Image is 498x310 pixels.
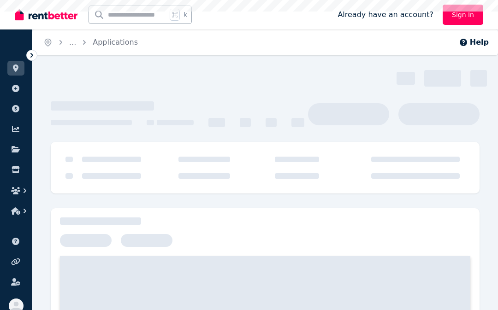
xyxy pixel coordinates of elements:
[443,5,483,25] a: Sign In
[93,38,138,47] a: Applications
[184,11,187,18] span: k
[32,29,149,55] nav: Breadcrumb
[338,9,433,20] span: Already have an account?
[69,38,76,47] span: ...
[15,8,77,22] img: RentBetter
[459,37,489,48] button: Help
